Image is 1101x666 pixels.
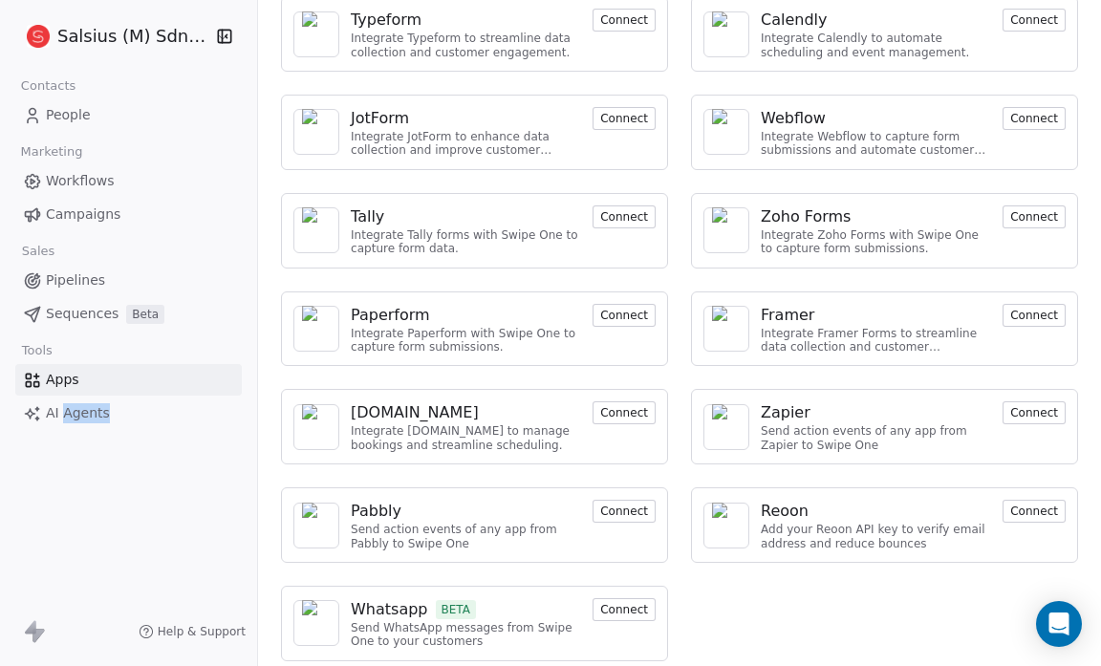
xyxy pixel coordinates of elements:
[1003,207,1066,226] a: Connect
[293,600,339,646] a: NA
[593,9,656,32] button: Connect
[293,404,339,450] a: NA
[302,404,331,450] img: NA
[1036,601,1082,647] div: Open Intercom Messenger
[761,9,991,32] a: Calendly
[761,32,991,59] div: Integrate Calendly to automate scheduling and event management.
[351,424,581,452] div: Integrate [DOMAIN_NAME] to manage bookings and streamline scheduling.
[351,621,581,649] div: Send WhatsApp messages from Swipe One to your customers
[1003,9,1066,32] button: Connect
[1003,205,1066,228] button: Connect
[126,305,164,324] span: Beta
[703,404,749,450] a: NA
[761,107,991,130] a: Webflow
[15,397,242,429] a: AI Agents
[351,598,581,621] a: WhatsappBETA
[712,404,741,450] img: NA
[351,401,479,424] div: [DOMAIN_NAME]
[593,500,656,523] button: Connect
[46,403,110,423] span: AI Agents
[593,401,656,424] button: Connect
[1003,401,1066,424] button: Connect
[351,500,581,523] a: Pabbly
[593,107,656,130] button: Connect
[46,370,79,390] span: Apps
[1003,306,1066,324] a: Connect
[351,107,409,130] div: JotForm
[46,270,105,290] span: Pipelines
[293,306,339,352] a: NA
[593,207,656,226] a: Connect
[351,598,428,621] div: Whatsapp
[712,503,741,548] img: NA
[593,304,656,327] button: Connect
[293,11,339,57] a: NA
[15,199,242,230] a: Campaigns
[13,237,63,266] span: Sales
[761,500,991,523] a: Reoon
[46,304,119,324] span: Sequences
[15,165,242,197] a: Workflows
[712,109,741,155] img: NA
[351,205,384,228] div: Tally
[351,130,581,158] div: Integrate JotForm to enhance data collection and improve customer engagement.
[57,24,211,49] span: Salsius (M) Sdn Bhd
[46,204,120,225] span: Campaigns
[1003,500,1066,523] button: Connect
[351,304,581,327] a: Paperform
[139,624,246,639] a: Help & Support
[703,306,749,352] a: NA
[351,327,581,354] div: Integrate Paperform with Swipe One to capture form submissions.
[1003,109,1066,127] a: Connect
[27,25,50,48] img: logo%20salsius.png
[293,503,339,548] a: NA
[46,171,115,191] span: Workflows
[12,138,91,166] span: Marketing
[1003,11,1066,29] a: Connect
[15,265,242,296] a: Pipelines
[761,401,991,424] a: Zapier
[158,624,246,639] span: Help & Support
[15,99,242,131] a: People
[761,205,851,228] div: Zoho Forms
[761,304,991,327] a: Framer
[712,207,741,253] img: NA
[302,503,331,548] img: NA
[593,598,656,621] button: Connect
[1003,403,1066,421] a: Connect
[703,109,749,155] a: NA
[761,9,827,32] div: Calendly
[351,107,581,130] a: JotForm
[15,298,242,330] a: SequencesBeta
[351,228,581,256] div: Integrate Tally forms with Swipe One to capture form data.
[703,503,749,548] a: NA
[761,304,814,327] div: Framer
[593,205,656,228] button: Connect
[761,500,809,523] div: Reoon
[13,336,60,365] span: Tools
[593,109,656,127] a: Connect
[351,9,581,32] a: Typeform
[351,32,581,59] div: Integrate Typeform to streamline data collection and customer engagement.
[23,20,204,53] button: Salsius (M) Sdn Bhd
[703,11,749,57] a: NA
[761,327,991,354] div: Integrate Framer Forms to streamline data collection and customer engagement.
[761,401,810,424] div: Zapier
[302,600,331,646] img: NA
[593,306,656,324] a: Connect
[293,109,339,155] a: NA
[302,11,331,57] img: NA
[351,304,430,327] div: Paperform
[351,523,581,550] div: Send action events of any app from Pabbly to Swipe One
[436,600,477,619] span: BETA
[1003,107,1066,130] button: Connect
[712,306,741,352] img: NA
[593,11,656,29] a: Connect
[761,523,991,550] div: Add your Reoon API key to verify email address and reduce bounces
[302,109,331,155] img: NA
[302,306,331,352] img: NA
[593,403,656,421] a: Connect
[351,401,581,424] a: [DOMAIN_NAME]
[1003,502,1066,520] a: Connect
[46,105,91,125] span: People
